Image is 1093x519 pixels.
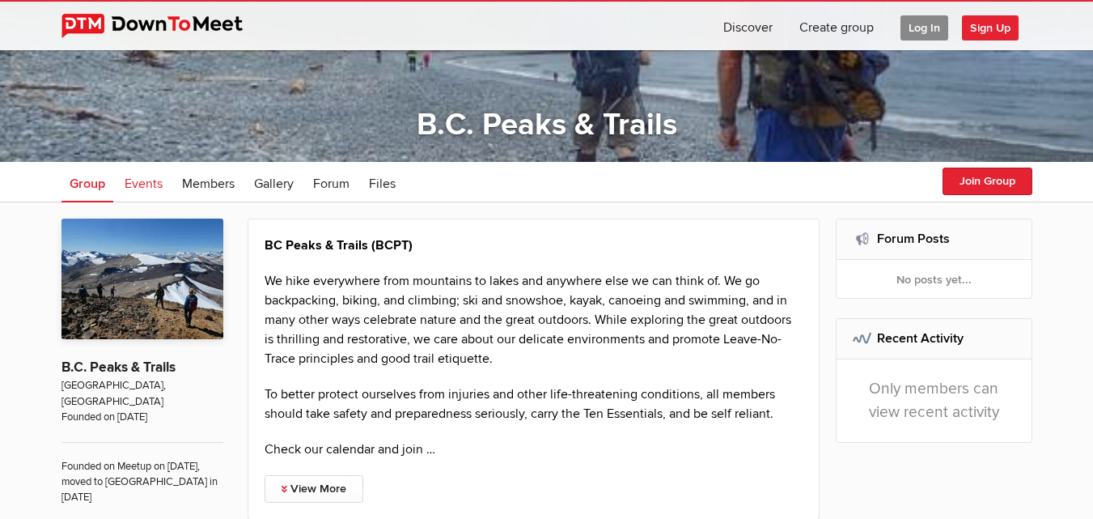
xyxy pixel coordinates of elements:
[265,475,363,503] a: View More
[900,15,948,40] span: Log In
[962,15,1019,40] span: Sign Up
[117,162,171,202] a: Events
[313,176,350,192] span: Forum
[265,237,413,253] strong: BC Peaks & Trails (BCPT)
[369,176,396,192] span: Files
[125,176,163,192] span: Events
[61,378,223,410] span: [GEOGRAPHIC_DATA], [GEOGRAPHIC_DATA]
[70,176,105,192] span: Group
[877,231,950,247] a: Forum Posts
[61,442,223,506] span: Founded on Meetup on [DATE], moved to [GEOGRAPHIC_DATA] in [DATE]
[265,271,803,368] p: We hike everywhere from mountains to lakes and anywhere else we can think of. We go backpacking, ...
[265,440,803,459] p: Check our calendar and join …
[943,168,1032,195] button: Join Group
[246,162,302,202] a: Gallery
[61,14,268,38] img: DownToMeet
[182,176,235,192] span: Members
[174,162,243,202] a: Members
[265,385,803,423] p: To better protect ourselves from injuries and other life-threatening conditions, all members shou...
[361,162,404,202] a: Files
[61,162,113,202] a: Group
[853,319,1015,358] h2: Recent Activity
[254,176,294,192] span: Gallery
[305,162,358,202] a: Forum
[61,219,223,340] img: B.C. Peaks & Trails
[962,2,1032,50] a: Sign Up
[837,260,1032,299] div: No posts yet...
[837,359,1032,442] div: Only members can view recent activity
[710,2,786,50] a: Discover
[888,2,961,50] a: Log In
[786,2,887,50] a: Create group
[61,410,223,425] span: Founded on [DATE]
